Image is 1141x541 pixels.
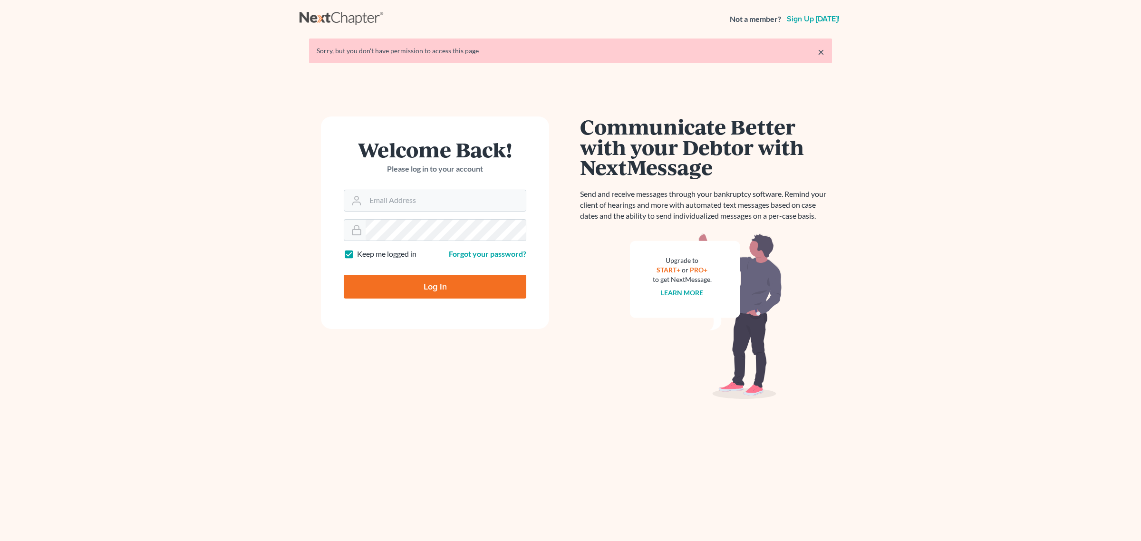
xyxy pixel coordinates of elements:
[690,266,708,274] a: PRO+
[344,164,526,174] p: Please log in to your account
[653,256,712,265] div: Upgrade to
[653,275,712,284] div: to get NextMessage.
[657,266,681,274] a: START+
[449,249,526,258] a: Forgot your password?
[344,139,526,160] h1: Welcome Back!
[344,275,526,299] input: Log In
[580,116,832,177] h1: Communicate Better with your Debtor with NextMessage
[785,15,841,23] a: Sign up [DATE]!
[730,14,781,25] strong: Not a member?
[661,289,704,297] a: Learn more
[357,249,416,260] label: Keep me logged in
[818,46,824,58] a: ×
[366,190,526,211] input: Email Address
[580,189,832,222] p: Send and receive messages through your bankruptcy software. Remind your client of hearings and mo...
[317,46,824,56] div: Sorry, but you don't have permission to access this page
[682,266,689,274] span: or
[630,233,782,399] img: nextmessage_bg-59042aed3d76b12b5cd301f8e5b87938c9018125f34e5fa2b7a6b67550977c72.svg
